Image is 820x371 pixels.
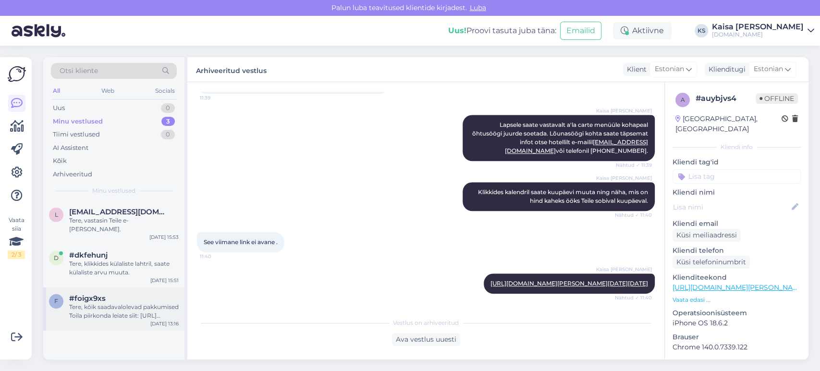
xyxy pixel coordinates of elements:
[623,64,647,74] div: Klient
[615,211,652,219] span: Nähtud ✓ 11:40
[55,211,58,218] span: l
[54,297,58,305] span: f
[675,114,782,134] div: [GEOGRAPHIC_DATA], [GEOGRAPHIC_DATA]
[196,63,267,76] label: Arhiveeritud vestlus
[53,130,100,139] div: Tiimi vestlused
[673,308,801,318] p: Operatsioonisüsteem
[596,107,652,114] span: Kaisa [PERSON_NAME]
[681,96,685,103] span: a
[705,64,746,74] div: Klienditugi
[69,216,179,234] div: Tere, vastasin Teile e-[PERSON_NAME].
[613,22,672,39] div: Aktiivne
[673,256,750,269] div: Küsi telefoninumbrit
[712,23,814,38] a: Kaisa [PERSON_NAME][DOMAIN_NAME]
[69,260,179,277] div: Tere, klikkides külaliste lahtril, saate külaliste arvu muuta.
[673,143,801,151] div: Kliendi info
[596,174,652,182] span: Kaisa [PERSON_NAME]
[673,157,801,167] p: Kliendi tag'id
[712,23,804,31] div: Kaisa [PERSON_NAME]
[467,3,489,12] span: Luba
[673,169,801,184] input: Lisa tag
[69,303,179,320] div: Tere, kõik saadavalolevad pakkumised Toila piirkonda leiate siit: [URL][DOMAIN_NAME][DATE][DATE][...
[161,117,175,126] div: 3
[392,333,460,346] div: Ava vestlus uuesti
[712,31,804,38] div: [DOMAIN_NAME]
[150,320,179,327] div: [DATE] 13:16
[149,234,179,241] div: [DATE] 15:53
[673,187,801,198] p: Kliendi nimi
[200,94,236,101] span: 11:39
[53,117,103,126] div: Minu vestlused
[560,22,601,40] button: Emailid
[616,161,652,169] span: Nähtud ✓ 11:39
[60,66,98,76] span: Otsi kliente
[53,156,67,166] div: Kõik
[53,170,92,179] div: Arhiveeritud
[655,64,684,74] span: Estonian
[69,294,106,303] span: #foigx9xs
[8,250,25,259] div: 2 / 3
[478,188,649,204] span: Klikkides kalendril saate kuupäevi muuta ning näha, mis on hind kaheks ööks Teile sobival kuupäeval.
[153,85,177,97] div: Socials
[754,64,783,74] span: Estonian
[673,296,801,304] p: Vaata edasi ...
[490,280,648,287] a: [URL][DOMAIN_NAME][PERSON_NAME][DATE][DATE]
[673,219,801,229] p: Kliendi email
[673,318,801,328] p: iPhone OS 18.6.2
[756,93,798,104] span: Offline
[673,332,801,342] p: Brauser
[53,103,65,113] div: Uus
[161,130,175,139] div: 0
[695,24,708,37] div: KS
[161,103,175,113] div: 0
[8,216,25,259] div: Vaata siia
[204,238,278,246] span: See viimane link ei avane .
[696,93,756,104] div: # auybjvs4
[53,143,88,153] div: AI Assistent
[673,342,801,352] p: Chrome 140.0.7339.122
[150,277,179,284] div: [DATE] 15:51
[69,208,169,216] span: ljubkul@gmail.com
[596,266,652,273] span: Kaisa [PERSON_NAME]
[673,272,801,283] p: Klienditeekond
[448,26,466,35] b: Uus!
[673,229,741,242] div: Küsi meiliaadressi
[615,294,652,301] span: Nähtud ✓ 11:40
[54,254,59,261] span: d
[393,319,459,327] span: Vestlus on arhiveeritud
[8,65,26,83] img: Askly Logo
[69,251,108,260] span: #dkfehunj
[200,253,236,260] span: 11:40
[92,186,135,195] span: Minu vestlused
[472,121,649,154] span: Lapsele saate vastavalt a'la carte menüüle kohapeal õhtusöögi juurde soetada. Lõunasöögi kohta sa...
[448,25,556,37] div: Proovi tasuta juba täna:
[99,85,116,97] div: Web
[673,202,790,212] input: Lisa nimi
[51,85,62,97] div: All
[673,246,801,256] p: Kliendi telefon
